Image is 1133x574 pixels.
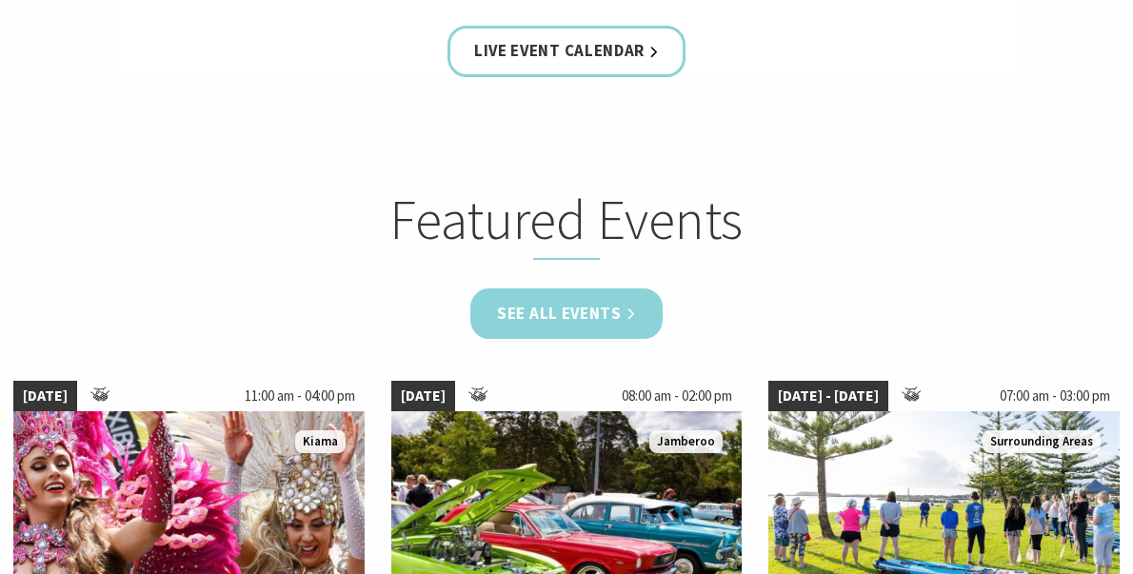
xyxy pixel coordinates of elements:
span: 08:00 am - 02:00 pm [612,381,742,411]
span: [DATE] [391,381,455,411]
span: [DATE] - [DATE] [768,381,888,411]
span: 11:00 am - 04:00 pm [235,381,365,411]
span: Surrounding Areas [983,430,1101,454]
span: Jamberoo [649,430,723,454]
span: 07:00 am - 03:00 pm [990,381,1120,411]
span: [DATE] [13,381,77,411]
span: Kiama [295,430,346,454]
h2: Featured Events [196,187,936,260]
a: See all Events [470,288,663,339]
a: Live Event Calendar [447,26,686,76]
